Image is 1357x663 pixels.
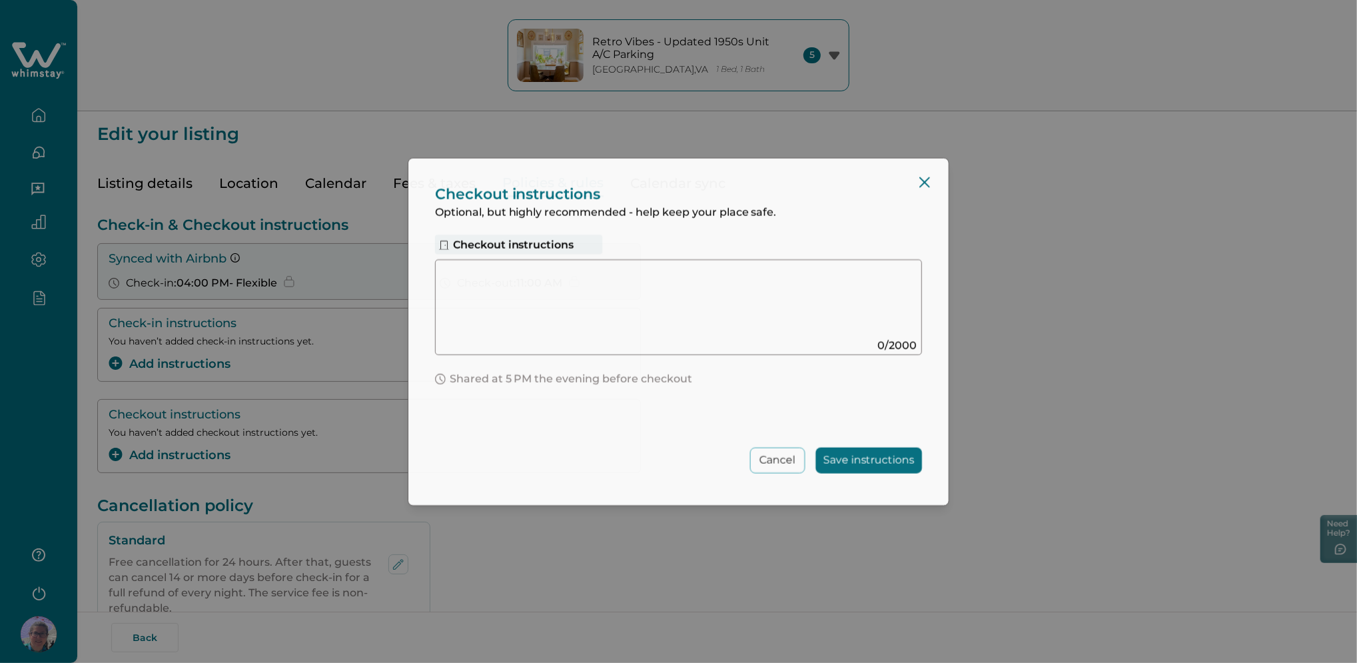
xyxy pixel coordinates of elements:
[435,235,602,254] div: Checkout instructions
[914,171,935,193] button: Close
[435,205,922,218] p: Optional, but highly recommended - help keep your place safe.
[435,372,922,385] div: Shared at 5 PM the evening before checkout
[815,447,922,473] button: Save instructions
[877,339,917,352] span: 0 / 2000
[435,185,922,203] p: Checkout instructions
[750,447,805,473] button: Cancel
